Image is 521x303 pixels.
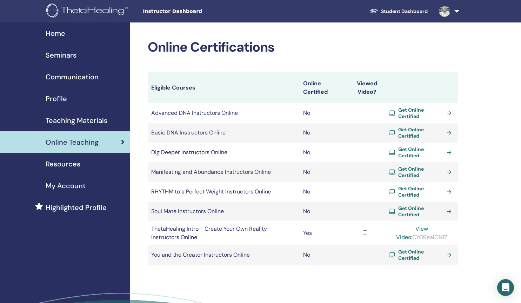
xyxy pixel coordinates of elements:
span: Resources [46,159,80,169]
a: Get Online Certified [389,146,454,159]
div: Open Intercom Messenger [497,279,514,296]
img: default.jpg [439,6,450,17]
th: Eligible Courses [148,72,300,103]
td: No [300,245,344,265]
td: Advanced DNA Instructors Online [148,103,300,123]
span: Teaching Materials [46,115,107,126]
span: My Account [46,180,86,191]
a: Get Online Certified [389,126,454,139]
a: Get Online Certified [389,249,454,261]
span: Seminars [46,50,76,60]
th: Viewed Video? [345,72,386,103]
a: Student Dashboard [364,5,433,18]
span: Get Online Certified [398,107,444,119]
a: Get Online Certified [389,205,454,218]
span: Online Teaching [46,137,99,147]
span: Instructor Dashboard [143,8,248,15]
img: graduation-cap-white.svg [370,8,378,14]
td: No [300,123,344,143]
td: No [300,162,344,182]
div: CYORealON17 [389,225,454,242]
img: logo.png [46,4,130,19]
a: Get Online Certified [389,107,454,119]
td: Soul Mate Instructors Online [148,202,300,221]
span: Get Online Certified [398,166,444,178]
th: Online Certified [300,72,344,103]
span: Profile [46,93,67,104]
a: Get Online Certified [389,166,454,178]
span: Get Online Certified [398,185,444,198]
span: Get Online Certified [398,205,444,218]
td: Manifesting and Abundance Instructors Online [148,162,300,182]
a: View Video: [396,225,428,241]
h2: Online Certifications [148,39,458,55]
td: No [300,182,344,202]
td: Yes [300,221,344,245]
span: Communication [46,72,99,82]
td: Dig Deeper Instructors Online [148,143,300,162]
span: Home [46,28,65,39]
td: ThetaHealing Intro - Create Your Own Reality Instructors Online [148,221,300,245]
span: Highlighted Profile [46,202,107,213]
span: Get Online Certified [398,146,444,159]
td: You and the Creator Instructors Online [148,245,300,265]
span: Get Online Certified [398,126,444,139]
a: Get Online Certified [389,185,454,198]
td: RHYTHM to a Perfect Weight Instructors Online [148,182,300,202]
td: Basic DNA Instructors Online [148,123,300,143]
td: No [300,143,344,162]
td: No [300,103,344,123]
span: Get Online Certified [398,249,444,261]
td: No [300,202,344,221]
